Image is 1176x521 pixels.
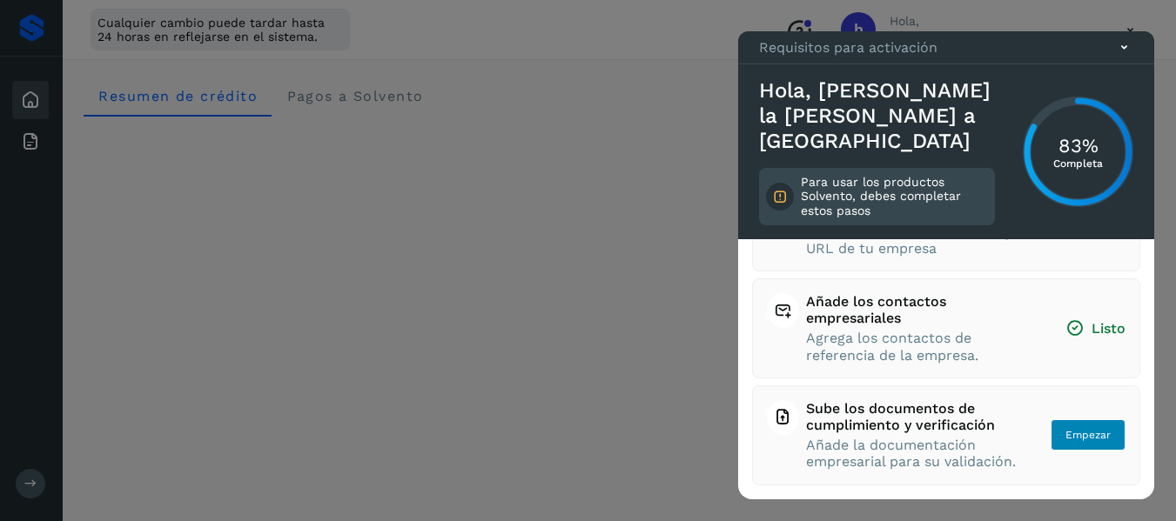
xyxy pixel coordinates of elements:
[1051,419,1126,451] button: Empezar
[767,293,1126,364] button: Añade los contactos empresarialesAgrega los contactos de referencia de la empresa.Listo
[767,400,1126,471] button: Sube los documentos de cumplimiento y verificaciónAñade la documentación empresarial para su vali...
[806,224,1032,257] span: Dirección, RFC, Razón Social y URL de tu empresa
[1053,157,1103,170] p: Completa
[806,400,1018,433] span: Sube los documentos de cumplimiento y verificación
[738,31,1154,64] div: Requisitos para activación
[806,293,1032,326] span: Añade los contactos empresariales
[806,437,1018,470] span: Añade la documentación empresarial para su validación.
[1065,427,1111,443] span: Empezar
[806,330,1032,363] span: Agrega los contactos de referencia de la empresa.
[759,78,995,153] h3: Hola, [PERSON_NAME] la [PERSON_NAME] a [GEOGRAPHIC_DATA]
[759,39,937,56] p: Requisitos para activación
[801,175,988,218] p: Para usar los productos Solvento, debes completar estos pasos
[1053,134,1103,157] h3: 83%
[1065,319,1126,337] span: Listo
